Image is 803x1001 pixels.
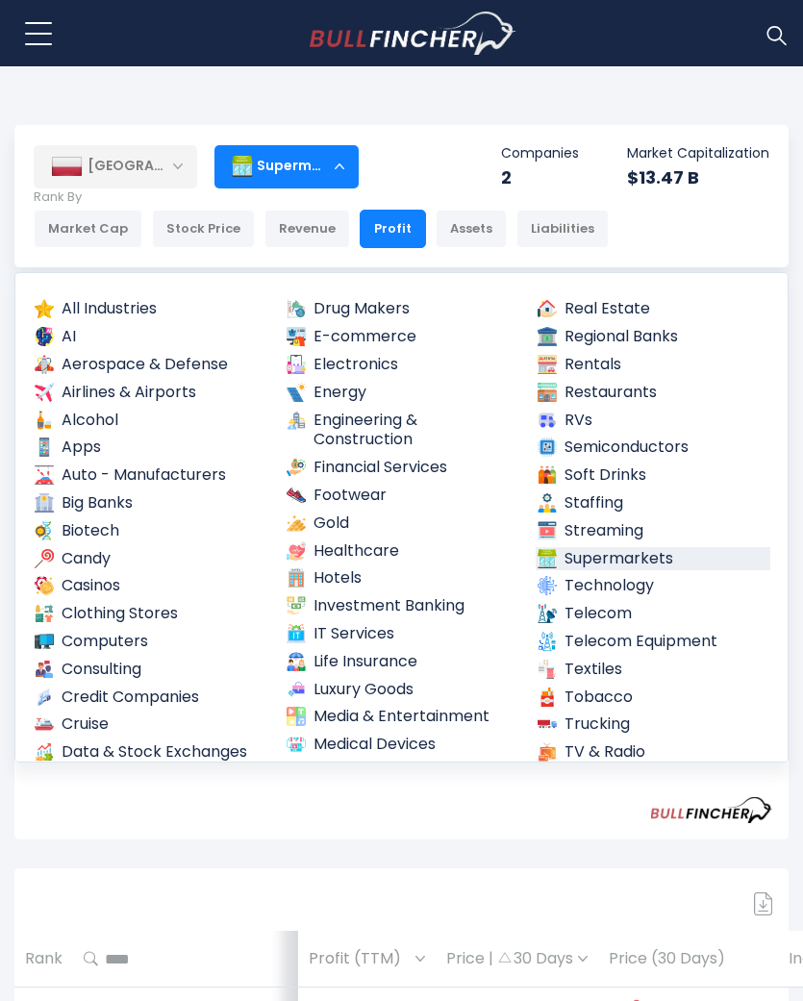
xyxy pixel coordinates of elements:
[285,650,519,674] a: Life Insurance
[214,144,359,188] div: Supermarkets
[33,463,267,488] a: Auto - Manufacturers
[536,519,770,543] a: Streaming
[33,547,267,571] a: Candy
[33,713,267,737] a: Cruise
[501,166,579,188] div: 2
[285,622,519,646] a: IT Services
[536,713,770,737] a: Trucking
[285,484,519,508] a: Footwear
[285,733,519,757] a: Medical Devices
[14,931,73,988] th: Rank
[285,594,519,618] a: Investment Banking
[34,189,609,206] p: Rank By
[536,325,770,349] a: Regional Banks
[285,705,519,729] a: Media & Entertainment
[285,678,519,702] a: Luxury Goods
[536,602,770,626] a: Telecom
[264,210,350,248] div: Revenue
[285,512,519,536] a: Gold
[285,566,519,590] a: Hotels
[627,166,769,188] div: $13.47 B
[33,353,267,377] a: Aerospace & Defense
[33,658,267,682] a: Consulting
[627,144,769,162] p: Market Capitalization
[285,456,519,480] a: Financial Services
[33,436,267,460] a: Apps
[536,463,770,488] a: Soft Drinks
[436,210,507,248] div: Assets
[285,761,519,805] a: Personal Products & Services
[536,740,770,764] a: TV & Radio
[536,574,770,598] a: Technology
[285,381,519,405] a: Energy
[285,297,519,321] a: Drug Makers
[360,210,426,248] div: Profit
[310,12,516,56] img: bullfincher logo
[285,539,519,563] a: Healthcare
[536,547,770,571] a: Supermarkets
[152,210,255,248] div: Stock Price
[33,519,267,543] a: Biotech
[536,686,770,710] a: Tobacco
[309,944,411,974] span: Profit (TTM)
[310,12,516,56] a: Go to homepage
[33,686,267,710] a: Credit Companies
[536,409,770,433] a: RVs
[33,602,267,626] a: Clothing Stores
[446,949,588,969] div: Price | 30 Days
[536,353,770,377] a: Rentals
[33,491,267,515] a: Big Banks
[33,574,267,598] a: Casinos
[516,210,609,248] div: Liabilities
[33,630,267,654] a: Computers
[33,297,267,321] a: All Industries
[33,381,267,405] a: Airlines & Airports
[34,210,142,248] div: Market Cap
[34,145,197,188] div: [GEOGRAPHIC_DATA]
[285,409,519,453] a: Engineering & Construction
[536,381,770,405] a: Restaurants
[285,325,519,349] a: E-commerce
[501,144,579,162] p: Companies
[536,297,770,321] a: Real Estate
[33,325,267,349] a: AI
[536,630,770,654] a: Telecom Equipment
[536,436,770,460] a: Semiconductors
[285,353,519,377] a: Electronics
[536,491,770,515] a: Staffing
[536,658,770,682] a: Textiles
[33,740,267,764] a: Data & Stock Exchanges
[33,409,267,433] a: Alcohol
